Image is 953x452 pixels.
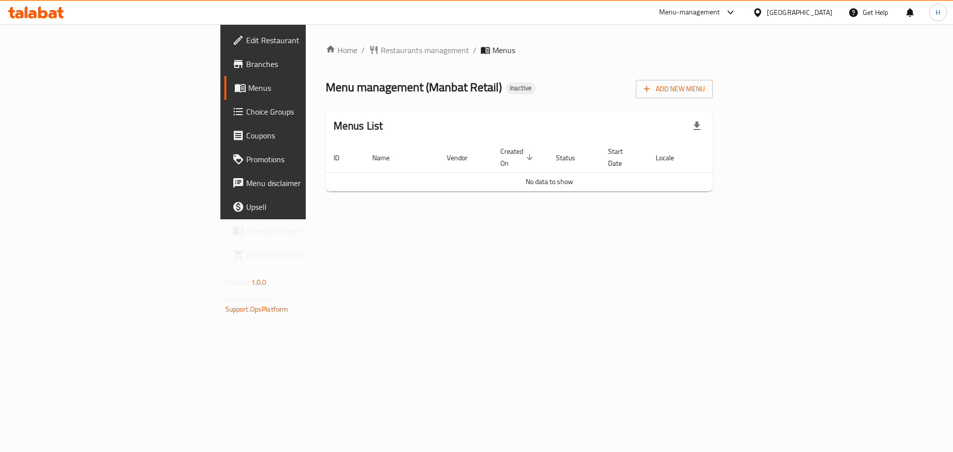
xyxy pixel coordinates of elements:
[248,82,372,94] span: Menus
[526,175,573,188] span: No data to show
[246,34,372,46] span: Edit Restaurant
[225,293,271,306] span: Get support on:
[224,219,380,243] a: Coverage Report
[246,153,372,165] span: Promotions
[224,171,380,195] a: Menu disclaimer
[224,52,380,76] a: Branches
[224,195,380,219] a: Upsell
[246,129,372,141] span: Coupons
[224,100,380,124] a: Choice Groups
[699,142,773,173] th: Actions
[224,243,380,266] a: Grocery Checklist
[500,145,536,169] span: Created On
[246,177,372,189] span: Menu disclaimer
[224,124,380,147] a: Coupons
[659,6,720,18] div: Menu-management
[767,7,832,18] div: [GEOGRAPHIC_DATA]
[656,152,687,164] span: Locale
[246,249,372,260] span: Grocery Checklist
[492,44,515,56] span: Menus
[334,119,383,133] h2: Menus List
[225,276,250,289] span: Version:
[636,80,713,98] button: Add New Menu
[372,152,403,164] span: Name
[326,76,502,98] span: Menu management ( Manbat Retail )
[381,44,469,56] span: Restaurants management
[246,106,372,118] span: Choice Groups
[224,147,380,171] a: Promotions
[246,225,372,237] span: Coverage Report
[225,303,288,316] a: Support.OpsPlatform
[506,84,536,92] span: Inactive
[473,44,476,56] li: /
[506,82,536,94] div: Inactive
[326,142,773,192] table: enhanced table
[326,44,713,56] nav: breadcrumb
[251,276,267,289] span: 1.0.0
[447,152,480,164] span: Vendor
[224,28,380,52] a: Edit Restaurant
[224,76,380,100] a: Menus
[936,7,940,18] span: H
[246,58,372,70] span: Branches
[685,114,709,138] div: Export file
[369,44,469,56] a: Restaurants management
[246,201,372,213] span: Upsell
[556,152,588,164] span: Status
[334,152,352,164] span: ID
[608,145,636,169] span: Start Date
[644,83,705,95] span: Add New Menu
